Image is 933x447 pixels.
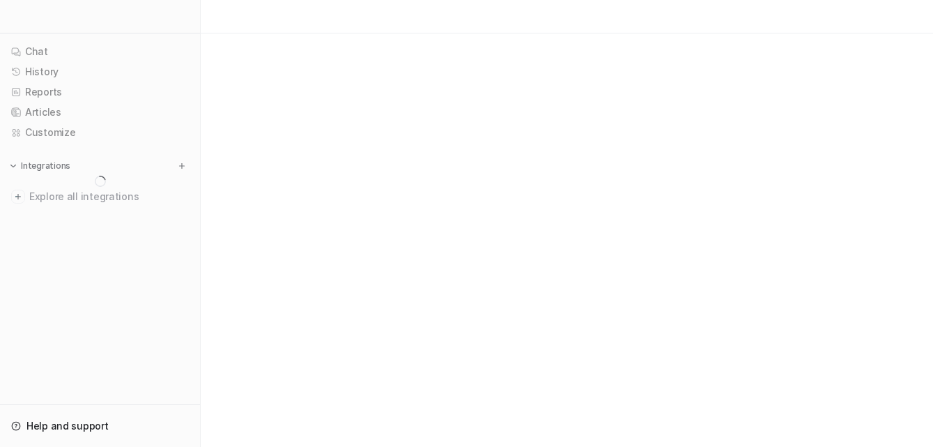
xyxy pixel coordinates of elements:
button: Integrations [6,159,75,173]
span: Explore all integrations [29,185,189,208]
a: History [6,62,194,82]
a: Customize [6,123,194,142]
a: Explore all integrations [6,187,194,206]
a: Help and support [6,416,194,436]
img: menu_add.svg [177,161,187,171]
img: explore all integrations [11,190,25,204]
img: expand menu [8,161,18,171]
a: Articles [6,103,194,122]
a: Reports [6,82,194,102]
p: Integrations [21,160,70,172]
a: Chat [6,42,194,61]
